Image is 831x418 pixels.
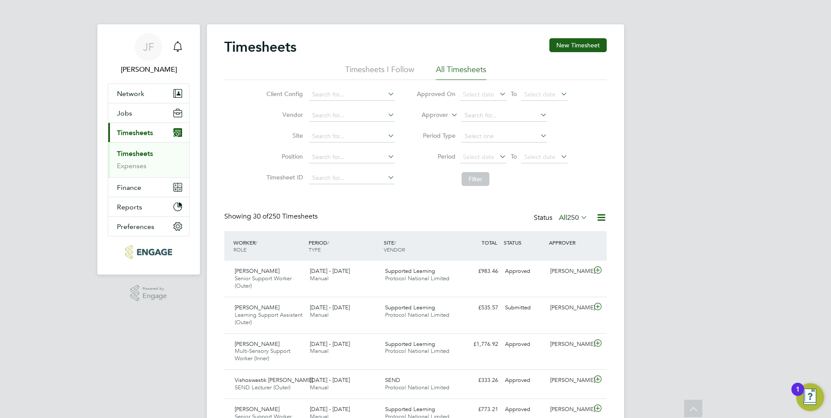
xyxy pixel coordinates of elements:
span: To [508,151,519,162]
label: Approved On [416,90,455,98]
span: Preferences [117,222,154,231]
input: Search for... [309,109,395,122]
div: Approved [502,373,547,388]
input: Search for... [309,89,395,101]
span: Protocol National Limited [385,347,449,355]
span: Network [117,90,144,98]
label: Site [264,132,303,139]
button: Timesheets [108,123,189,142]
button: Open Resource Center, 1 new notification [796,383,824,411]
span: Reports [117,203,142,211]
span: [DATE] - [DATE] [310,304,350,311]
li: All Timesheets [436,64,486,80]
span: ROLE [233,246,246,253]
input: Search for... [462,109,547,122]
input: Search for... [309,151,395,163]
span: [DATE] - [DATE] [310,267,350,275]
span: [PERSON_NAME] [235,304,279,311]
label: Period Type [416,132,455,139]
a: JF[PERSON_NAME] [108,33,189,75]
span: Select date [524,90,555,98]
div: £333.26 [456,373,502,388]
span: Manual [310,384,329,391]
div: [PERSON_NAME] [547,337,592,352]
span: Protocol National Limited [385,311,449,318]
span: Protocol National Limited [385,275,449,282]
span: TOTAL [482,239,497,246]
span: Supported Learning [385,340,435,348]
a: Powered byEngage [130,285,167,302]
div: SITE [382,235,457,257]
span: / [327,239,329,246]
input: Search for... [309,130,395,143]
span: Select date [463,153,494,161]
span: / [394,239,396,246]
span: Powered by [143,285,167,292]
span: [PERSON_NAME] [235,267,279,275]
div: [PERSON_NAME] [547,301,592,315]
span: 30 of [253,212,269,221]
span: Jobs [117,109,132,117]
button: Jobs [108,103,189,123]
label: Vendor [264,111,303,119]
span: Senior Support Worker (Outer) [235,275,292,289]
div: STATUS [502,235,547,250]
div: Approved [502,264,547,279]
div: 1 [796,389,800,401]
span: Jo Featherstone [108,64,189,75]
div: £983.46 [456,264,502,279]
span: Manual [310,275,329,282]
label: Period [416,153,455,160]
div: WORKER [231,235,306,257]
div: Showing [224,212,319,221]
span: Timesheets [117,129,153,137]
button: Preferences [108,217,189,236]
img: protocol-logo-retina.png [125,245,172,259]
div: [PERSON_NAME] [547,373,592,388]
label: All [559,213,588,222]
input: Search for... [309,172,395,184]
span: Learning Support Assistant (Outer) [235,311,302,326]
a: Timesheets [117,149,153,158]
span: SEND Lecturer (Outer) [235,384,290,391]
span: Manual [310,347,329,355]
span: Supported Learning [385,405,435,413]
span: Supported Learning [385,304,435,311]
label: Client Config [264,90,303,98]
li: Timesheets I Follow [345,64,414,80]
span: [DATE] - [DATE] [310,405,350,413]
span: Select date [463,90,494,98]
span: / [256,239,257,246]
input: Select one [462,130,547,143]
button: Reports [108,197,189,216]
span: Manual [310,311,329,318]
span: Vishoswastik [PERSON_NAME] [235,376,313,384]
button: Filter [462,172,489,186]
div: £773.21 [456,402,502,417]
button: Finance [108,178,189,197]
label: Approver [409,111,448,119]
span: [PERSON_NAME] [235,405,279,413]
span: Multi-Sensory Support Worker (Inner) [235,347,290,362]
a: Expenses [117,162,146,170]
span: Supported Learning [385,267,435,275]
span: 250 Timesheets [253,212,318,221]
h2: Timesheets [224,38,296,56]
label: Timesheet ID [264,173,303,181]
span: VENDOR [384,246,405,253]
span: TYPE [309,246,321,253]
label: Position [264,153,303,160]
div: Timesheets [108,142,189,177]
div: [PERSON_NAME] [547,264,592,279]
span: To [508,88,519,100]
span: [DATE] - [DATE] [310,340,350,348]
button: New Timesheet [549,38,607,52]
span: Select date [524,153,555,161]
span: Engage [143,292,167,300]
nav: Main navigation [97,24,200,275]
span: Protocol National Limited [385,384,449,391]
span: [DATE] - [DATE] [310,376,350,384]
div: Status [534,212,589,224]
div: £535.57 [456,301,502,315]
div: Submitted [502,301,547,315]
